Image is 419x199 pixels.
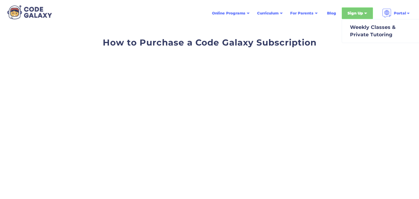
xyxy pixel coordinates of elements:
div: For Parents [290,10,313,16]
div: Portal [394,10,406,16]
a: Blog [323,8,340,19]
div: Weekly Classes & Private Tutoring [348,24,396,38]
div: Sign Up [342,7,373,19]
div: Curriculum [253,8,286,19]
div: For Parents [286,8,321,19]
div: Online Programs [212,10,245,16]
div: Sign Up [348,10,363,16]
div: Portal [379,6,414,20]
div: Curriculum [257,10,279,16]
div: Online Programs [208,8,253,19]
span: How to Purchase a Code Galaxy Subscription [103,37,317,48]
